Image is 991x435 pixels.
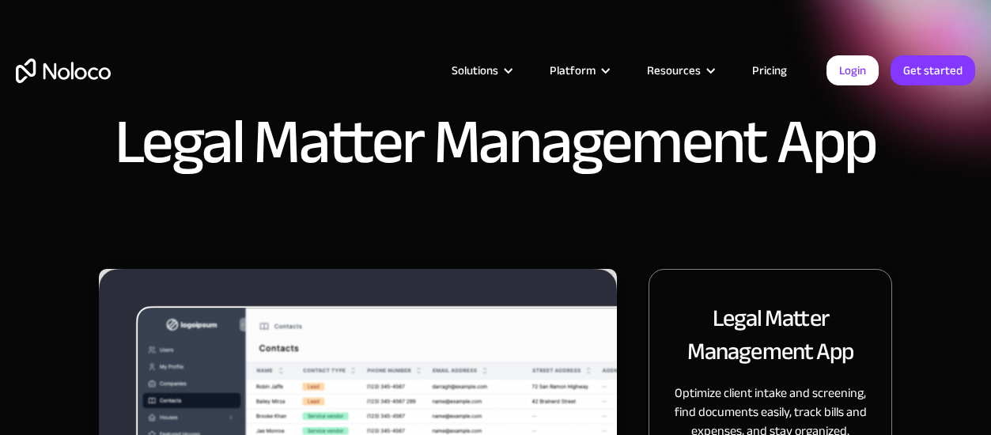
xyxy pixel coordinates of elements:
[668,301,872,368] h2: Legal Matter Management App
[530,60,627,81] div: Platform
[647,60,701,81] div: Resources
[452,60,498,81] div: Solutions
[627,60,732,81] div: Resources
[115,111,877,174] h1: Legal Matter Management App
[732,60,807,81] a: Pricing
[432,60,530,81] div: Solutions
[16,59,111,83] a: home
[891,55,975,85] a: Get started
[826,55,879,85] a: Login
[550,60,596,81] div: Platform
